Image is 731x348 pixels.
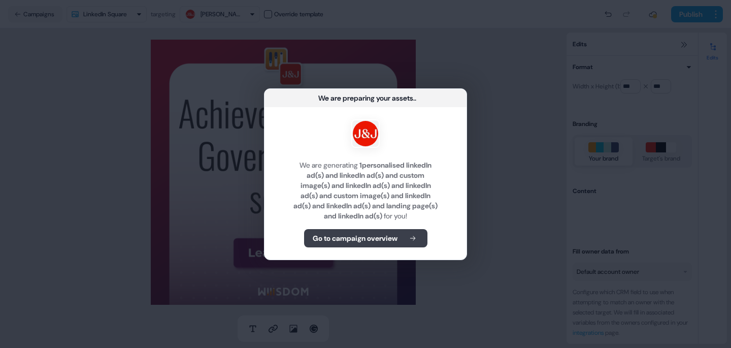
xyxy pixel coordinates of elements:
[313,233,397,243] b: Go to campaign overview
[413,93,416,103] div: ...
[304,229,427,247] button: Go to campaign overview
[318,93,413,103] div: We are preparing your assets
[293,161,438,220] b: 1 personalised linkedIn ad(s) and linkedIn ad(s) and custom image(s) and linkedIn ad(s) and linke...
[277,160,454,221] div: We are generating for you!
